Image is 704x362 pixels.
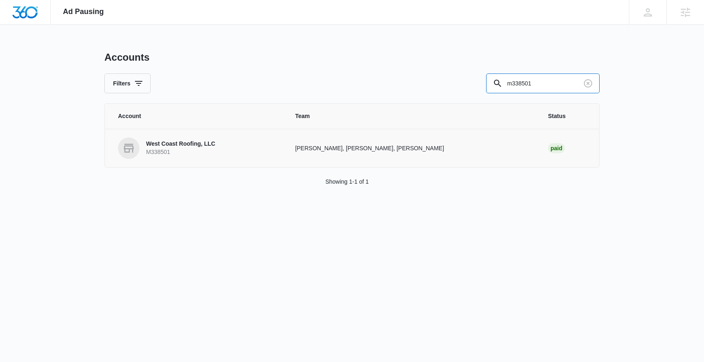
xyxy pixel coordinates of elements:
p: M338501 [146,148,215,156]
div: Paid [548,143,565,153]
h1: Accounts [104,51,149,64]
span: Team [295,112,528,121]
p: Showing 1-1 of 1 [325,177,369,186]
p: [PERSON_NAME], [PERSON_NAME], [PERSON_NAME] [295,144,528,153]
span: Ad Pausing [63,7,104,16]
span: Account [118,112,275,121]
span: Status [548,112,586,121]
p: West Coast Roofing, LLC [146,140,215,148]
input: Search By Account Number [486,73,600,93]
button: Clear [581,77,595,90]
a: West Coast Roofing, LLCM338501 [118,137,275,159]
button: Filters [104,73,151,93]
